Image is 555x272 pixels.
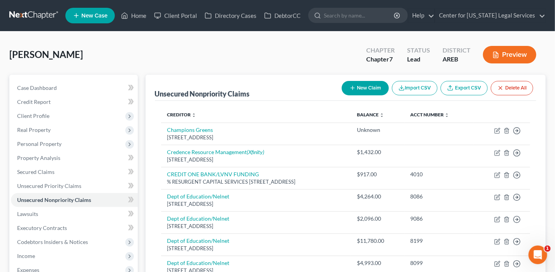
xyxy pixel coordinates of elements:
[11,95,138,109] a: Credit Report
[17,154,60,161] span: Property Analysis
[9,49,83,60] span: [PERSON_NAME]
[483,46,536,63] button: Preview
[17,112,49,119] span: Client Profile
[544,246,551,252] span: 1
[167,200,345,208] div: [STREET_ADDRESS]
[445,113,450,118] i: unfold_more
[408,9,434,23] a: Help
[357,148,398,156] div: $1,432.00
[411,170,467,178] div: 4010
[17,239,88,245] span: Codebtors Insiders & Notices
[443,46,471,55] div: District
[17,253,35,259] span: Income
[411,237,467,245] div: 8199
[117,9,150,23] a: Home
[411,259,467,267] div: 8099
[11,207,138,221] a: Lawsuits
[81,13,107,19] span: New Case
[392,81,437,95] button: Import CSV
[342,81,389,95] button: New Claim
[17,84,57,91] span: Case Dashboard
[167,215,230,222] a: Dept of Education/Nelnet
[247,149,265,155] i: (Xfinity)
[11,221,138,235] a: Executory Contracts
[17,126,51,133] span: Real Property
[357,193,398,200] div: $4,264.00
[11,179,138,193] a: Unsecured Priority Claims
[17,168,54,175] span: Secured Claims
[357,237,398,245] div: $11,780.00
[411,215,467,223] div: 9086
[167,171,259,177] a: CREDIT ONE BANK/LVNV FUNDING
[167,134,345,141] div: [STREET_ADDRESS]
[357,170,398,178] div: $917.00
[379,113,384,118] i: unfold_more
[167,237,230,244] a: Dept of Education/Nelnet
[324,8,395,23] input: Search by name...
[17,211,38,217] span: Lawsuits
[150,9,201,23] a: Client Portal
[357,126,398,134] div: Unknown
[167,223,345,230] div: [STREET_ADDRESS]
[443,55,471,64] div: AREB
[366,55,395,64] div: Chapter
[17,183,81,189] span: Unsecured Priority Claims
[192,113,197,118] i: unfold_more
[167,245,345,252] div: [STREET_ADDRESS]
[167,112,197,118] a: Creditor unfold_more
[357,259,398,267] div: $4,993.00
[155,89,250,98] div: Unsecured Nonpriority Claims
[411,193,467,200] div: 8086
[167,178,345,186] div: % RESURGENT CAPITAL SERVICES [STREET_ADDRESS]
[389,55,393,63] span: 7
[167,156,345,163] div: [STREET_ADDRESS]
[17,140,61,147] span: Personal Property
[11,151,138,165] a: Property Analysis
[167,149,265,155] a: Credence Resource Management(Xfinity)
[366,46,395,55] div: Chapter
[11,193,138,207] a: Unsecured Nonpriority Claims
[357,215,398,223] div: $2,096.00
[357,112,384,118] a: Balance unfold_more
[441,81,488,95] a: Export CSV
[491,81,533,95] button: Delete All
[17,225,67,231] span: Executory Contracts
[11,81,138,95] a: Case Dashboard
[407,46,430,55] div: Status
[167,260,230,266] a: Dept of Education/Nelnet
[17,98,51,105] span: Credit Report
[167,193,230,200] a: Dept of Education/Nelnet
[17,197,91,203] span: Unsecured Nonpriority Claims
[529,246,547,264] iframe: Intercom live chat
[411,112,450,118] a: Acct Number unfold_more
[260,9,304,23] a: DebtorCC
[407,55,430,64] div: Lead
[11,165,138,179] a: Secured Claims
[167,126,213,133] a: Champions Greens
[435,9,545,23] a: Center for [US_STATE] Legal Services
[201,9,260,23] a: Directory Cases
